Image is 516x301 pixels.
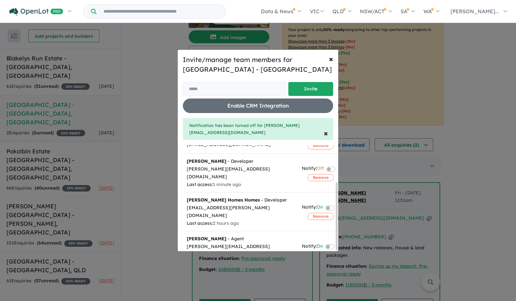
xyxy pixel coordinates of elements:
[317,243,323,251] span: On
[324,128,328,138] span: ×
[187,243,294,258] div: [PERSON_NAME][EMAIL_ADDRESS][DOMAIN_NAME]
[213,220,239,226] span: 2 hours ago
[308,174,334,181] button: Remove
[187,235,294,243] div: - Agent
[183,55,333,74] h5: Invite/manage team members for [GEOGRAPHIC_DATA] - [GEOGRAPHIC_DATA]
[302,203,323,212] div: Notify:
[319,124,333,142] button: Close
[98,5,224,18] input: Try estate name, suburb, builder or developer
[288,82,333,96] button: Invite
[187,158,294,165] div: - Developer
[183,118,333,140] div: Notification has been turned off for [PERSON_NAME][EMAIL_ADDRESS][DOMAIN_NAME]
[451,8,499,15] span: [PERSON_NAME]...
[187,236,226,242] strong: [PERSON_NAME]
[317,165,324,173] span: Off
[329,54,333,64] span: ×
[187,220,294,227] div: Last access:
[187,165,294,181] div: [PERSON_NAME][EMAIL_ADDRESS][DOMAIN_NAME]
[187,204,294,220] div: [EMAIL_ADDRESS][PERSON_NAME][DOMAIN_NAME]
[308,213,334,220] button: Remove
[187,196,294,204] div: - Developer
[213,182,241,187] span: 1 minute ago
[187,158,226,164] strong: [PERSON_NAME]
[317,203,323,212] span: On
[183,99,333,113] button: Enable CRM Integration
[302,165,324,173] div: Notify:
[9,8,63,16] img: Openlot PRO Logo White
[308,142,334,149] button: Remove
[187,197,260,203] strong: [PERSON_NAME] Homes Homes
[187,181,294,189] div: Last access:
[302,243,323,251] div: Notify:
